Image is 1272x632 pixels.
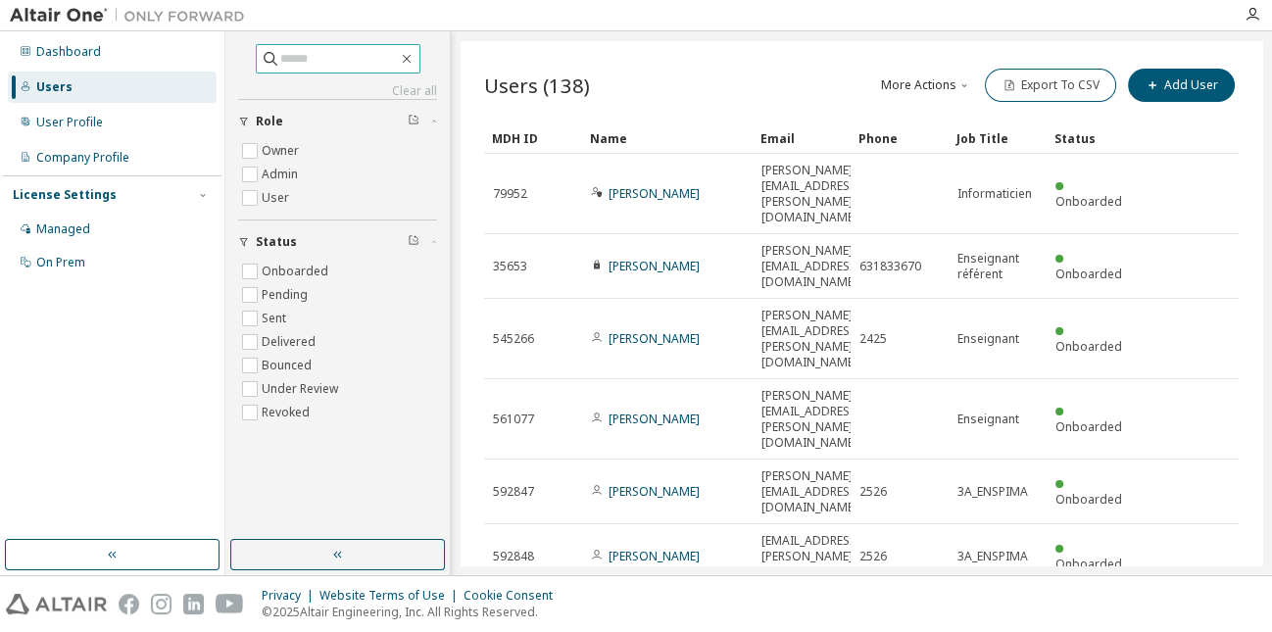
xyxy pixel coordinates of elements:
span: Clear filter [408,234,419,250]
a: [PERSON_NAME] [609,483,700,500]
span: [PERSON_NAME][EMAIL_ADDRESS][PERSON_NAME][DOMAIN_NAME] [761,388,860,451]
div: Website Terms of Use [319,588,464,604]
div: Cookie Consent [464,588,564,604]
div: Phone [858,122,941,154]
span: Onboarded [1055,338,1122,355]
span: Onboarded [1055,193,1122,210]
span: Status [256,234,297,250]
div: Status [1054,122,1137,154]
span: 2526 [859,549,887,564]
label: User [262,186,293,210]
div: Job Title [956,122,1039,154]
label: Revoked [262,401,314,424]
img: altair_logo.svg [6,594,107,614]
a: [PERSON_NAME] [609,258,700,274]
a: [PERSON_NAME] [609,330,700,347]
img: instagram.svg [151,594,171,614]
span: 3A_ENSPIMA [957,549,1028,564]
div: Users [36,79,73,95]
span: 561077 [493,412,534,427]
div: Email [760,122,843,154]
span: Onboarded [1055,418,1122,435]
span: 79952 [493,186,527,202]
a: [PERSON_NAME] [609,185,700,202]
img: facebook.svg [119,594,139,614]
label: Pending [262,283,312,307]
span: 592847 [493,484,534,500]
label: Sent [262,307,290,330]
img: Altair One [10,6,255,25]
span: Users (138) [484,72,590,99]
span: 3A_ENSPIMA [957,484,1028,500]
span: [PERSON_NAME][EMAIL_ADDRESS][DOMAIN_NAME] [761,468,860,515]
span: 2526 [859,484,887,500]
div: Dashboard [36,44,101,60]
img: linkedin.svg [183,594,204,614]
label: Bounced [262,354,316,377]
span: Onboarded [1055,491,1122,508]
span: Enseignant [957,412,1019,427]
span: 592848 [493,549,534,564]
img: youtube.svg [216,594,244,614]
div: Privacy [262,588,319,604]
span: Enseignant [957,331,1019,347]
label: Under Review [262,377,342,401]
a: [PERSON_NAME] [609,411,700,427]
a: [PERSON_NAME] [609,548,700,564]
span: 631833670 [859,259,921,274]
button: Add User [1128,69,1235,102]
div: Company Profile [36,150,129,166]
p: © 2025 Altair Engineering, Inc. All Rights Reserved. [262,604,564,620]
button: Role [238,100,437,143]
label: Delivered [262,330,319,354]
span: 545266 [493,331,534,347]
span: Enseignant référent [957,251,1038,282]
div: User Profile [36,115,103,130]
div: Name [590,122,745,154]
button: More Actions [879,69,973,102]
span: 35653 [493,259,527,274]
div: MDH ID [492,122,574,154]
a: Clear all [238,83,437,99]
label: Admin [262,163,302,186]
label: Owner [262,139,303,163]
span: Onboarded [1055,266,1122,282]
label: Onboarded [262,260,332,283]
span: [PERSON_NAME][EMAIL_ADDRESS][DOMAIN_NAME] [761,243,860,290]
span: Clear filter [408,114,419,129]
span: 2425 [859,331,887,347]
span: Informaticien [957,186,1032,202]
div: Managed [36,221,90,237]
span: [PERSON_NAME][EMAIL_ADDRESS][PERSON_NAME][DOMAIN_NAME] [761,163,860,225]
div: On Prem [36,255,85,270]
div: License Settings [13,187,117,203]
span: Role [256,114,283,129]
span: [EMAIL_ADDRESS][PERSON_NAME][DOMAIN_NAME] [761,533,860,580]
button: Export To CSV [985,69,1116,102]
span: [PERSON_NAME][EMAIL_ADDRESS][PERSON_NAME][DOMAIN_NAME] [761,308,860,370]
button: Status [238,220,437,264]
span: Onboarded [1055,556,1122,572]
